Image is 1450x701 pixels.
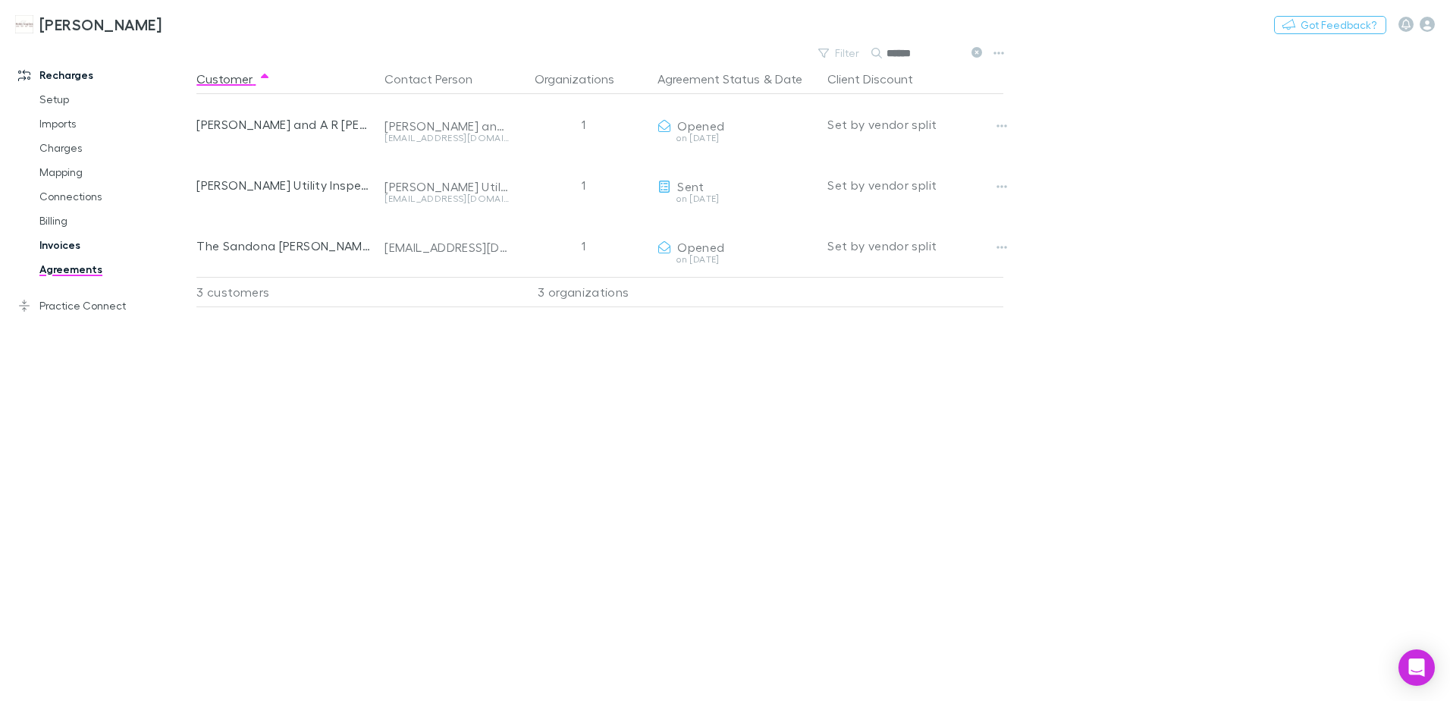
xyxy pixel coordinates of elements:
div: [PERSON_NAME] Utility Inspections Pty. Ltd. [384,179,509,194]
span: Sent [677,179,704,193]
a: Recharges [3,63,205,87]
button: Customer [196,64,271,94]
div: 1 [515,155,651,215]
button: Contact Person [384,64,491,94]
a: Billing [24,209,205,233]
button: Got Feedback? [1274,16,1386,34]
div: [EMAIL_ADDRESS][DOMAIN_NAME] [384,240,509,255]
div: The Sandona [PERSON_NAME] Family Trust [196,215,372,276]
a: [PERSON_NAME] [6,6,171,42]
div: Set by vendor split [827,94,1003,155]
span: Opened [677,240,724,254]
a: Mapping [24,160,205,184]
span: Opened [677,118,724,133]
button: Client Discount [827,64,931,94]
div: [EMAIL_ADDRESS][DOMAIN_NAME] [384,194,509,203]
a: Invoices [24,233,205,257]
img: Hales Douglass's Logo [15,15,33,33]
h3: [PERSON_NAME] [39,15,162,33]
div: 3 customers [196,277,378,307]
div: [PERSON_NAME] and A R [PERSON_NAME] Pty Ltd [384,118,509,134]
a: Practice Connect [3,294,205,318]
button: Agreement Status [658,64,760,94]
a: Charges [24,136,205,160]
a: Imports [24,112,205,136]
div: 3 organizations [515,277,651,307]
a: Agreements [24,257,205,281]
div: [PERSON_NAME] Utility Inspections Pty. Ltd. [196,155,372,215]
div: Open Intercom Messenger [1398,649,1435,686]
div: & [658,64,815,94]
div: 1 [515,94,651,155]
div: on [DATE] [658,255,815,264]
div: on [DATE] [658,194,815,203]
button: Date [775,64,802,94]
div: [PERSON_NAME] and A R [PERSON_NAME] Pty Ltd [196,94,372,155]
button: Organizations [535,64,632,94]
button: Filter [811,44,868,62]
div: [EMAIL_ADDRESS][DOMAIN_NAME] [384,134,509,143]
a: Setup [24,87,205,112]
a: Connections [24,184,205,209]
div: Set by vendor split [827,155,1003,215]
div: 1 [515,215,651,276]
div: on [DATE] [658,134,815,143]
div: Set by vendor split [827,215,1003,276]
